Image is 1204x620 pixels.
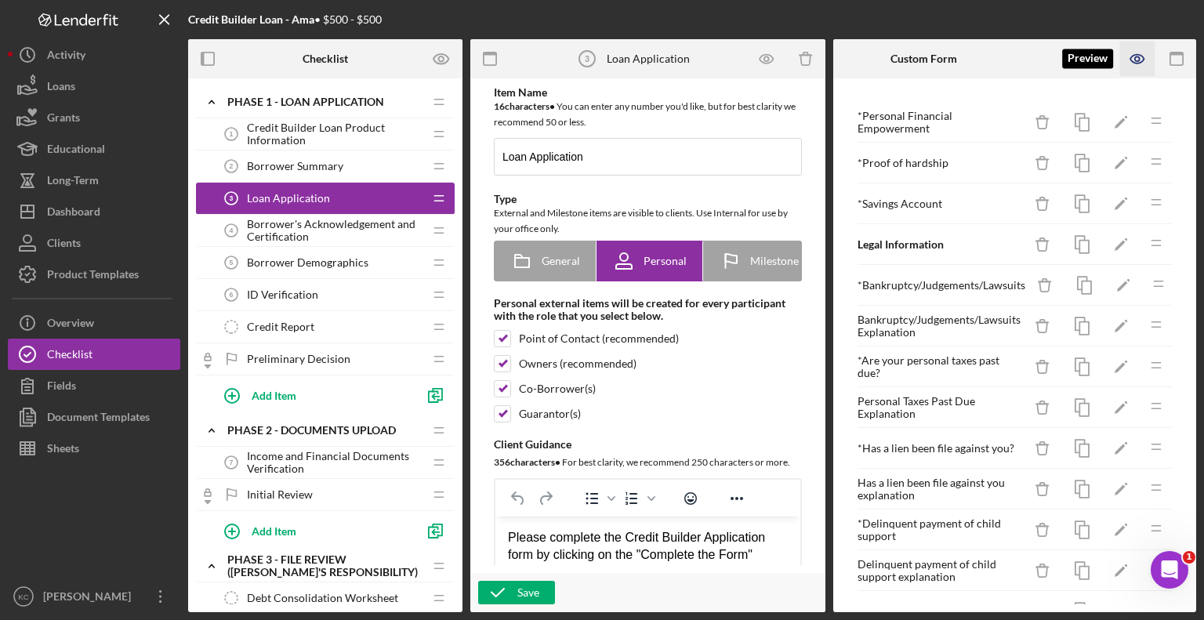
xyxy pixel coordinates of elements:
[247,592,398,604] span: Debt Consolidation Worksheet
[618,488,658,509] div: Numbered list
[230,130,234,138] tspan: 1
[8,133,180,165] button: Educational
[607,53,690,65] div: Loan Application
[252,516,296,546] div: Add Item
[858,558,1023,583] div: Delinquent payment of child support explanation
[542,255,580,267] span: General
[47,339,92,374] div: Checklist
[13,83,292,206] div: Once completed you may exit by clicking "X" on the left-hand corner of the Loan Application scree...
[519,408,581,420] div: Guarantor(s)
[494,99,802,130] div: You can enter any number you'd like, but for best clarity we recommend 50 or less.
[8,370,180,401] a: Fields
[247,288,318,301] span: ID Verification
[8,307,180,339] button: Overview
[1183,551,1195,564] span: 1
[505,488,531,509] button: Undo
[230,227,234,234] tspan: 4
[584,54,589,63] tspan: 3
[494,297,802,322] div: Personal external items will be created for every participant with the role that you select below.
[230,459,234,466] tspan: 7
[8,401,180,433] button: Document Templates
[188,13,382,26] div: • $500 - $500
[247,192,330,205] span: Loan Application
[858,157,1023,169] div: * Proof of hardship
[519,383,596,395] div: Co-Borrower(s)
[227,553,423,578] div: PHASE 3 - FILE REVIEW ([PERSON_NAME]'s Responsibility)
[494,100,555,112] b: 16 character s •
[8,259,180,290] button: Product Templates
[858,442,1023,455] div: * Has a lien been file against you?
[247,450,423,475] span: Income and Financial Documents Verification
[494,456,560,468] b: 356 character s •
[8,165,180,196] button: Long-Term
[858,279,1025,292] div: * Bankruptcy/Judgements/Lawsuits
[858,110,1023,135] div: * Personal Financial Empowerment
[247,488,313,501] span: Initial Review
[858,314,1023,339] div: Bankruptcy/Judgements/Lawsuits Explanation
[247,218,423,243] span: Borrower's Acknowledgement and Certification
[47,401,150,437] div: Document Templates
[8,433,180,464] a: Sheets
[858,237,944,251] b: Legal Information
[247,321,314,333] span: Credit Report
[252,380,296,410] div: Add Item
[47,259,139,294] div: Product Templates
[519,357,636,370] div: Owners (recommended)
[750,255,799,267] span: Milestone
[858,198,1023,210] div: * Savings Account
[212,379,415,411] button: Add Item
[8,71,180,102] button: Loans
[532,488,559,509] button: Redo
[494,455,802,470] div: For best clarity, we recommend 250 characters or more.
[858,604,981,618] b: Employment Information
[8,39,180,71] button: Activity
[858,395,1023,420] div: Personal Taxes Past Due Explanation
[303,53,348,65] b: Checklist
[227,424,423,437] div: Phase 2 - DOCUMENTS UPLOAD
[494,86,802,99] div: Item Name
[247,353,350,365] span: Preliminary Decision
[677,488,704,509] button: Emojis
[519,332,679,345] div: Point of Contact (recommended)
[47,196,100,231] div: Dashboard
[644,255,687,267] span: Personal
[8,102,180,133] a: Grants
[8,196,180,227] a: Dashboard
[230,162,234,170] tspan: 2
[212,515,415,546] button: Add Item
[8,339,180,370] button: Checklist
[8,227,180,259] button: Clients
[47,307,94,343] div: Overview
[8,581,180,612] button: KC[PERSON_NAME]
[230,259,234,266] tspan: 5
[47,39,85,74] div: Activity
[1151,551,1188,589] iframe: Intercom live chat
[858,477,1023,502] div: Has a lien been file against you explanation
[858,517,1023,542] div: * Delinquent payment of child support
[47,165,99,200] div: Long-Term
[13,13,292,65] div: Please complete the Credit Builder Application form by clicking on the "Complete the Form" button...
[494,438,802,451] div: Client Guidance
[47,133,105,169] div: Educational
[227,96,423,108] div: Phase 1 - Loan Application
[47,102,80,137] div: Grants
[478,581,555,604] button: Save
[39,581,141,616] div: [PERSON_NAME]
[247,256,368,269] span: Borrower Demographics
[47,227,81,263] div: Clients
[723,488,750,509] button: Reveal or hide additional toolbar items
[13,153,292,188] div: Note: Your name should match what is shown on your ID. Do not use nicknames and aliases.
[230,194,234,202] tspan: 3
[494,193,802,205] div: Type
[858,354,1023,379] div: * Are your personal taxes past due?
[47,433,79,468] div: Sheets
[494,205,802,237] div: External and Milestone items are visible to clients. Use Internal for use by your office only.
